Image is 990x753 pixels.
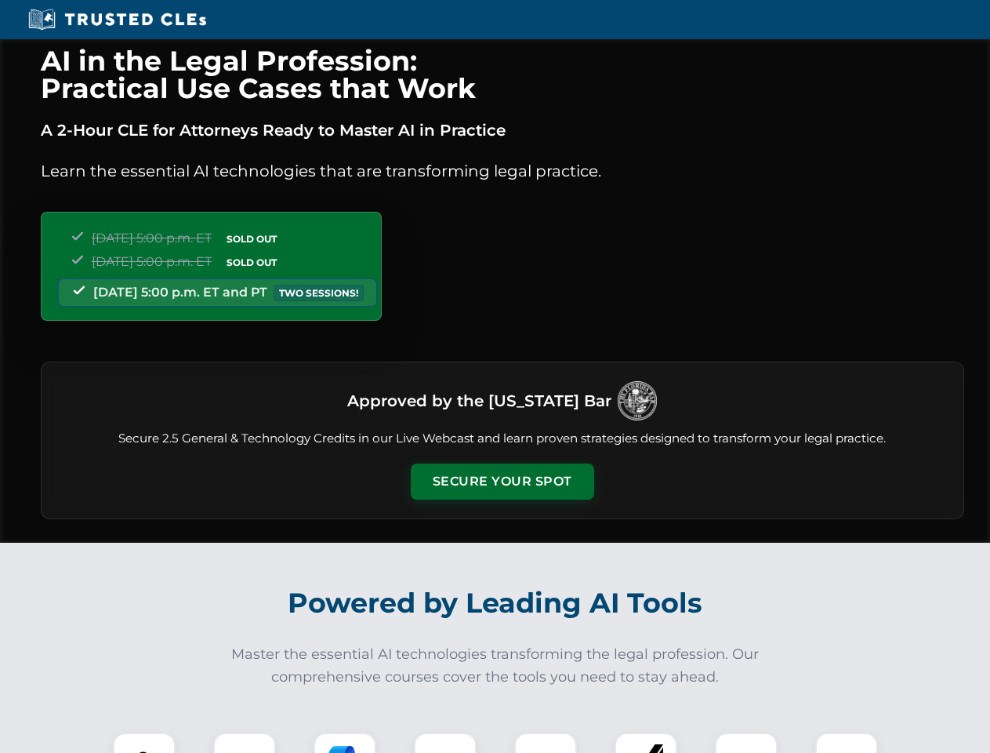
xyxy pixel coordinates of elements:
p: Master the essential AI technologies transforming the legal profession. Our comprehensive courses... [221,643,770,689]
img: Logo [618,381,657,420]
span: SOLD OUT [221,254,282,271]
h1: AI in the Legal Profession: Practical Use Cases that Work [41,47,964,102]
button: Secure Your Spot [411,464,594,500]
span: SOLD OUT [221,231,282,247]
h3: Approved by the [US_STATE] Bar [347,387,611,415]
p: Learn the essential AI technologies that are transforming legal practice. [41,158,964,184]
span: [DATE] 5:00 p.m. ET [92,254,212,269]
h2: Powered by Leading AI Tools [61,576,930,631]
span: [DATE] 5:00 p.m. ET [92,231,212,246]
p: A 2-Hour CLE for Attorneys Ready to Master AI in Practice [41,118,964,143]
p: Secure 2.5 General & Technology Credits in our Live Webcast and learn proven strategies designed ... [60,430,945,448]
img: Trusted CLEs [24,8,211,31]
